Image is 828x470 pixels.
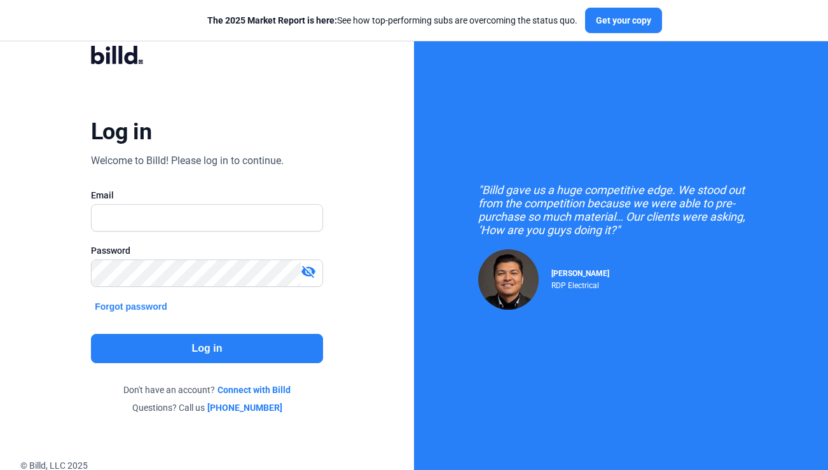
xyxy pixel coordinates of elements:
[91,300,171,314] button: Forgot password
[301,264,316,279] mat-icon: visibility_off
[217,384,291,396] a: Connect with Billd
[91,189,323,202] div: Email
[91,334,323,363] button: Log in
[91,118,151,146] div: Log in
[478,183,764,237] div: "Billd gave us a huge competitive edge. We stood out from the competition because we were able to...
[585,8,662,33] button: Get your copy
[551,278,609,290] div: RDP Electrical
[91,401,323,414] div: Questions? Call us
[207,14,577,27] div: See how top-performing subs are overcoming the status quo.
[91,244,323,257] div: Password
[478,249,539,310] img: Raul Pacheco
[551,269,609,278] span: [PERSON_NAME]
[91,384,323,396] div: Don't have an account?
[207,15,337,25] span: The 2025 Market Report is here:
[207,401,282,414] a: [PHONE_NUMBER]
[91,153,284,169] div: Welcome to Billd! Please log in to continue.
